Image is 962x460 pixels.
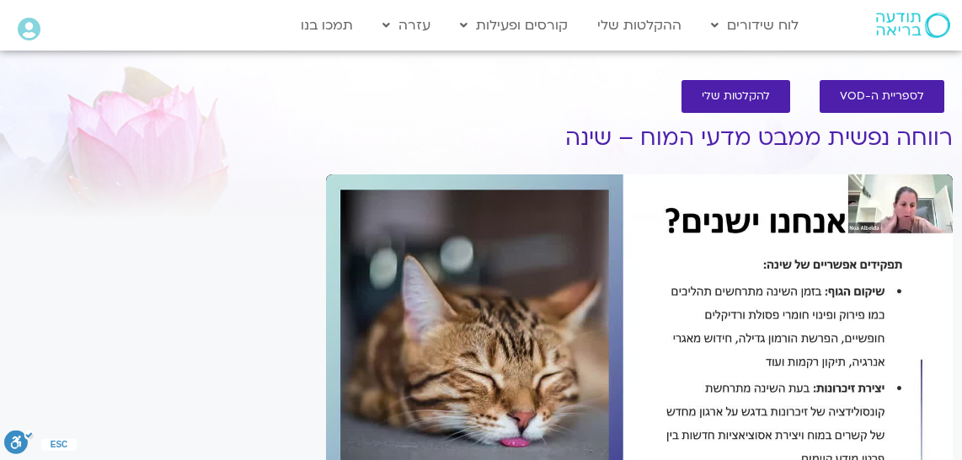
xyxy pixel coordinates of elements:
[452,9,576,41] a: קורסים ופעילות
[292,9,361,41] a: תמכו בנו
[876,13,950,38] img: תודעה בריאה
[703,9,807,41] a: לוח שידורים
[326,126,953,151] h1: רווחה נפשית ממבט מדעי המוח – שינה
[589,9,690,41] a: ההקלטות שלי
[681,80,790,113] a: להקלטות שלי
[820,80,944,113] a: לספריית ה-VOD
[702,90,770,103] span: להקלטות שלי
[374,9,439,41] a: עזרה
[840,90,924,103] span: לספריית ה-VOD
